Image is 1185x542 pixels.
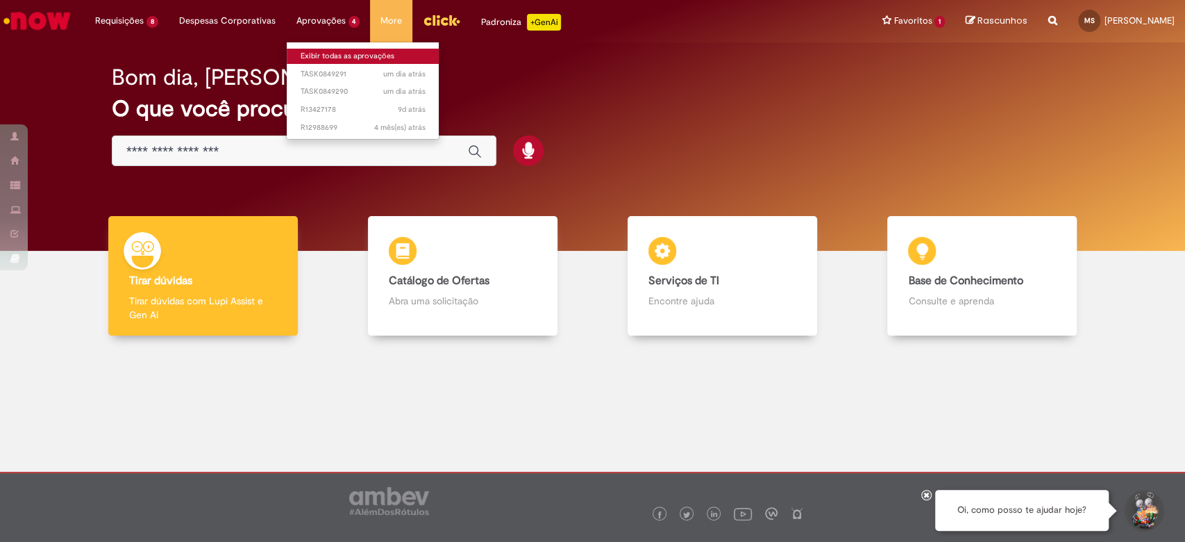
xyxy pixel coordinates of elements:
[383,86,426,97] time: 26/08/2025 15:11:40
[648,274,719,288] b: Serviços de TI
[374,122,426,133] span: 4 mês(es) atrás
[935,490,1109,531] div: Oi, como posso te ajudar hoje?
[146,16,158,28] span: 8
[383,69,426,79] span: um dia atrás
[1,7,73,35] img: ServiceNow
[286,42,440,140] ul: Aprovações
[112,97,1073,121] h2: O que você procura hoje?
[481,14,561,31] div: Padroniza
[287,67,439,82] a: Aberto TASK0849291 :
[966,15,1027,28] a: Rascunhos
[287,49,439,64] a: Exibir todas as aprovações
[1084,16,1095,25] span: MS
[179,14,276,28] span: Despesas Corporativas
[112,65,378,90] h2: Bom dia, [PERSON_NAME]
[527,14,561,31] p: +GenAi
[1123,490,1164,532] button: Iniciar Conversa de Suporte
[656,511,663,518] img: logo_footer_facebook.png
[301,86,426,97] span: TASK0849290
[301,104,426,115] span: R13427178
[1104,15,1175,26] span: [PERSON_NAME]
[383,86,426,97] span: um dia atrás
[398,104,426,115] time: 19/08/2025 09:30:26
[934,16,945,28] span: 1
[648,294,796,308] p: Encontre ajuda
[389,294,537,308] p: Abra uma solicitação
[791,507,803,520] img: logo_footer_naosei.png
[423,10,460,31] img: click_logo_yellow_360x200.png
[908,274,1023,288] b: Base de Conhecimento
[398,104,426,115] span: 9d atrás
[73,216,333,336] a: Tirar dúvidas Tirar dúvidas com Lupi Assist e Gen Ai
[380,14,402,28] span: More
[349,487,429,515] img: logo_footer_ambev_rotulo_gray.png
[95,14,144,28] span: Requisições
[734,504,752,523] img: logo_footer_youtube.png
[852,216,1112,336] a: Base de Conhecimento Consulte e aprenda
[333,216,592,336] a: Catálogo de Ofertas Abra uma solicitação
[977,14,1027,27] span: Rascunhos
[301,69,426,80] span: TASK0849291
[389,274,489,288] b: Catálogo de Ofertas
[593,216,852,336] a: Serviços de TI Encontre ajuda
[683,511,690,518] img: logo_footer_twitter.png
[287,102,439,117] a: Aberto R13427178 :
[301,122,426,133] span: R12988699
[374,122,426,133] time: 29/04/2025 10:22:32
[893,14,932,28] span: Favoritos
[711,511,718,519] img: logo_footer_linkedin.png
[908,294,1056,308] p: Consulte e aprenda
[129,294,277,322] p: Tirar dúvidas com Lupi Assist e Gen Ai
[765,507,778,520] img: logo_footer_workplace.png
[287,120,439,135] a: Aberto R12988699 :
[348,16,360,28] span: 4
[287,84,439,99] a: Aberto TASK0849290 :
[296,14,346,28] span: Aprovações
[383,69,426,79] time: 26/08/2025 15:13:16
[129,274,192,288] b: Tirar dúvidas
